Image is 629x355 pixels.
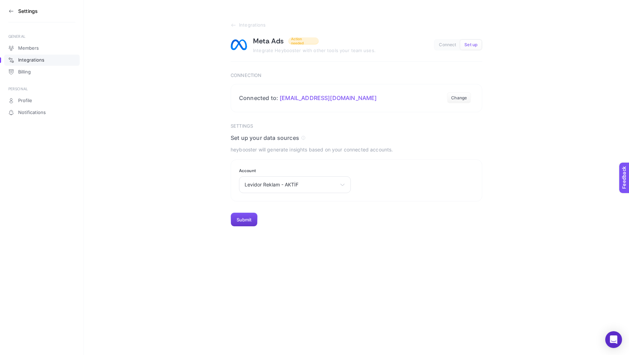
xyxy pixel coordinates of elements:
[231,73,482,78] h3: Connection
[239,94,377,101] h2: Connected to:
[18,57,44,63] span: Integrations
[4,66,80,78] a: Billing
[18,45,39,51] span: Members
[239,22,266,28] span: Integrations
[8,34,75,39] div: GENERAL
[253,48,376,53] span: Integrate Heybooster with other tools your team uses.
[231,213,258,227] button: Submit
[231,22,482,28] a: Integrations
[245,182,337,187] span: Levidor Reklam - AKTİF
[18,69,31,75] span: Billing
[18,98,32,104] span: Profile
[18,110,46,115] span: Notifications
[18,8,38,14] h3: Settings
[439,42,456,48] span: Connect
[4,43,80,54] a: Members
[605,331,622,348] div: Open Intercom Messenger
[435,40,460,50] button: Connect
[4,2,27,8] span: Feedback
[8,86,75,92] div: PERSONAL
[231,123,482,129] h3: Settings
[447,92,471,104] button: Change
[231,134,299,141] span: Set up your data sources
[460,40,482,50] button: Set up
[464,42,477,48] span: Set up
[253,36,284,45] h1: Meta Ads
[4,107,80,118] a: Notifications
[239,168,351,173] label: Account
[291,37,316,45] span: Action needed
[4,95,80,106] a: Profile
[231,145,482,154] p: heybooster will generate insights based on your connected accounts.
[280,94,377,101] span: [EMAIL_ADDRESS][DOMAIN_NAME]
[4,55,80,66] a: Integrations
